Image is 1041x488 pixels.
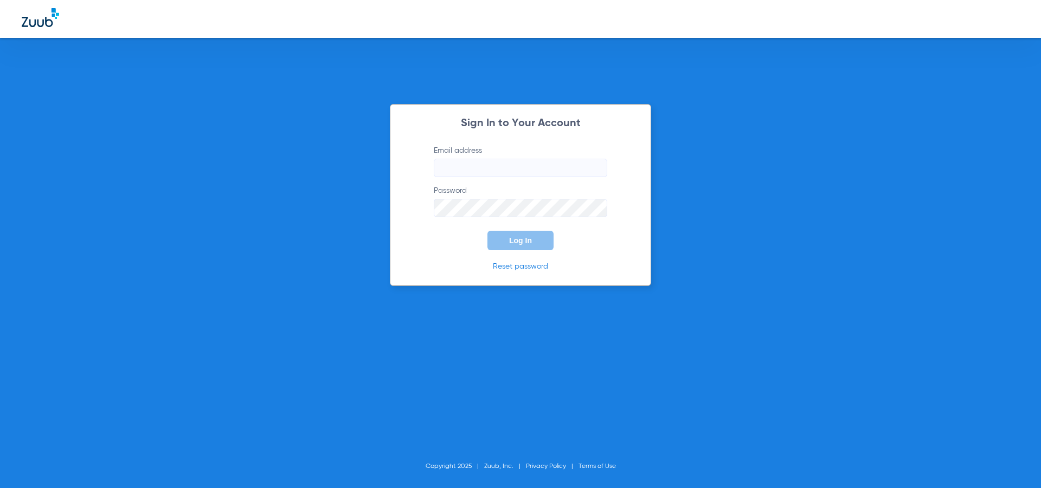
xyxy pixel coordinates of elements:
label: Password [434,185,607,217]
li: Copyright 2025 [426,461,484,472]
li: Zuub, Inc. [484,461,526,472]
label: Email address [434,145,607,177]
a: Privacy Policy [526,463,566,470]
h2: Sign In to Your Account [417,118,624,129]
a: Terms of Use [579,463,616,470]
button: Log In [487,231,554,250]
input: Email address [434,159,607,177]
a: Reset password [493,263,548,270]
span: Log In [509,236,532,245]
img: Zuub Logo [22,8,59,27]
input: Password [434,199,607,217]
